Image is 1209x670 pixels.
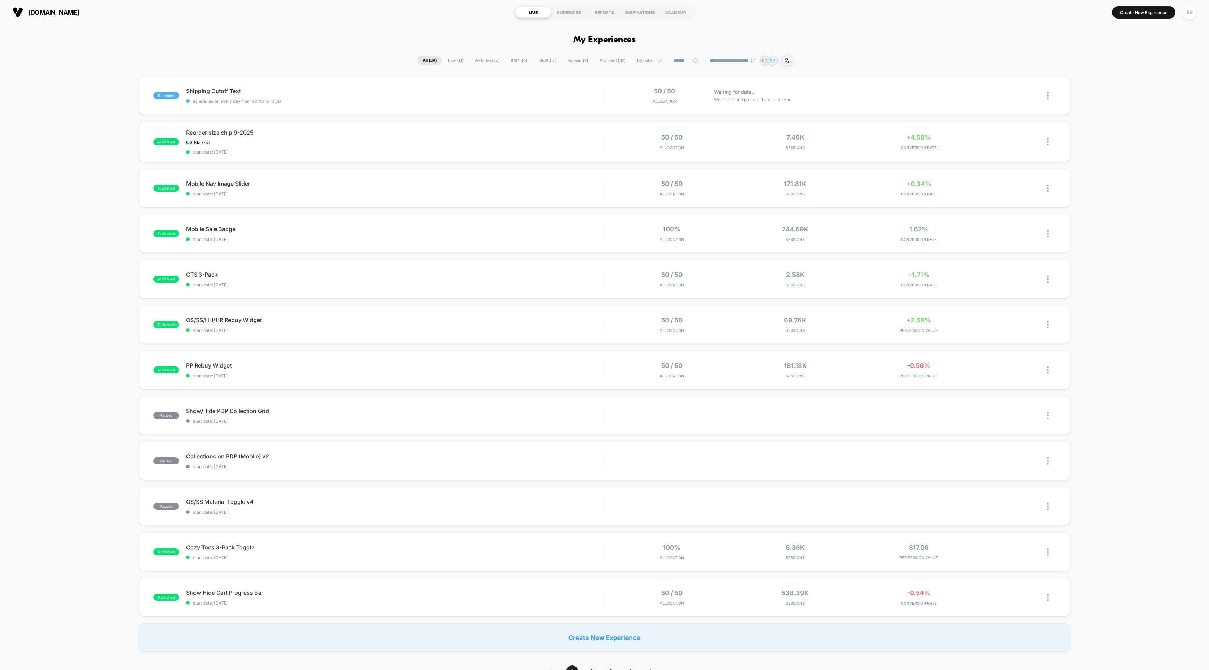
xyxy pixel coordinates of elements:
div: ACADEMY [658,7,694,18]
span: published [153,185,179,192]
span: Mobile Nav Image Slider [186,180,604,187]
span: start date: [DATE] [186,237,604,242]
span: A/B Test ( 7 ) [470,56,504,65]
span: +2.58% [906,316,931,324]
div: BS [1183,6,1196,19]
span: 69.76k [784,316,806,324]
span: Allocation [660,283,684,287]
img: close [1047,366,1049,374]
span: 171.81k [784,180,806,187]
span: start date: [DATE] [186,328,604,333]
button: Create New Experience [1112,6,1175,19]
span: Draft ( 17 ) [533,56,561,65]
span: [DOMAIN_NAME] [28,9,79,16]
span: Shipping Cutoff Text [186,87,604,94]
span: start date: [DATE] [186,419,604,424]
span: Allocation [652,99,677,104]
span: scheduled [153,92,179,99]
span: published [153,594,179,601]
span: Sessions [735,328,855,333]
span: scheduled on every day from 00:00 to 13:00 [186,99,604,104]
span: PER SESSION VALUE [859,555,979,560]
p: BS [770,58,775,63]
span: published [153,548,179,555]
span: OS/SS/HH/HR Rebuy Widget [186,316,604,323]
span: Cozy Toes 3-Pack Toggle [186,544,604,551]
p: BS [762,58,768,63]
span: 50 / 50 [654,87,675,95]
span: paused [153,412,179,419]
span: paused [153,503,179,510]
span: -0.56% [907,362,930,369]
span: start date: [DATE] [186,282,604,287]
span: CONVERSION RATE [859,601,979,606]
span: CONVERSION RATE [859,145,979,150]
span: Show/Hide PDP Collection Grid [186,407,604,414]
img: close [1047,92,1049,99]
span: Waiting for data... [714,88,756,96]
img: close [1047,594,1049,601]
span: published [153,366,179,373]
span: start date: [DATE] [186,555,604,560]
span: start date: [DATE] [186,600,604,606]
span: 50 / 50 [661,589,683,597]
span: PER SESSION VALUE [859,373,979,378]
div: REPORTS [587,7,622,18]
button: BS [1181,5,1199,20]
span: 50 / 50 [661,316,683,324]
span: CONVERSION RATE [859,192,979,197]
div: LIVE [515,7,551,18]
span: Collections on PDP (Mobile) v2 [186,453,604,460]
span: published [153,138,179,145]
span: published [153,321,179,328]
img: end [751,58,755,63]
span: 50 / 50 [661,134,683,141]
span: Allocation [660,555,684,560]
span: start date: [DATE] [186,509,604,515]
span: Sessions [735,283,855,287]
span: Sessions [735,192,855,197]
span: CONVERSION RATE [859,283,979,287]
span: $17.06 [909,544,929,551]
span: +1.71% [908,271,929,278]
div: AUDIENCES [551,7,587,18]
span: Reorder size chip 9-2025 [186,129,604,136]
img: close [1047,503,1049,510]
span: Sessions [735,555,855,560]
span: Allocation [660,237,684,242]
span: published [153,230,179,237]
span: Mobile Sale Badge [186,226,604,233]
span: 50 / 50 [661,271,683,278]
span: Sessions [735,237,855,242]
span: published [153,276,179,283]
span: 538.39k [782,589,809,597]
span: Allocation [660,601,684,606]
span: OS/SS Material Toggle v4 [186,498,604,505]
span: Sessions [735,601,855,606]
span: PER SESSION VALUE [859,328,979,333]
img: close [1047,185,1049,192]
img: close [1047,412,1049,419]
div: INSPIRATIONS [622,7,658,18]
span: Show Hide Cart Progress Bar [186,589,604,596]
span: We collect and process the data for you [714,96,791,103]
span: paused [153,457,179,464]
span: 50 / 50 [661,362,683,369]
span: 6.36k [786,544,805,551]
img: close [1047,276,1049,283]
span: 100% ( 6 ) [505,56,532,65]
img: close [1047,138,1049,145]
span: 1.62% [909,226,928,233]
span: -0.54% [907,589,930,597]
span: 50 / 50 [661,180,683,187]
img: close [1047,321,1049,328]
div: Create New Experience [139,623,1070,651]
span: +4.58% [906,134,931,141]
span: start date: [DATE] [186,191,604,197]
span: PP Rebuy Widget [186,362,604,369]
span: 181.18k [784,362,807,369]
span: Paused ( 9 ) [563,56,593,65]
span: CONVERSION RATE [859,237,979,242]
span: 244.69k [782,226,808,233]
img: close [1047,457,1049,465]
